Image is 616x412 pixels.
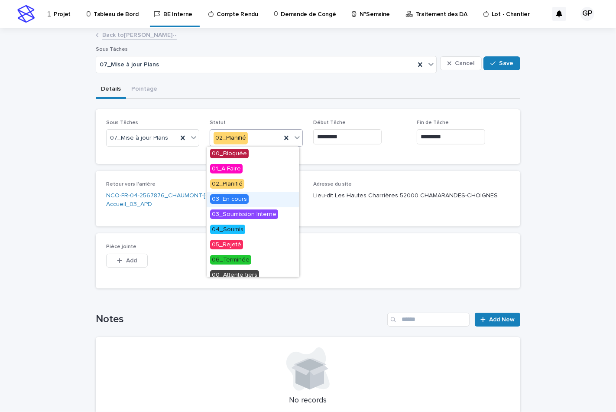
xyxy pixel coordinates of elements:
span: Pièce jointe [106,244,136,249]
span: 03_En cours [210,194,249,204]
button: Pointage [126,81,162,99]
img: stacker-logo-s-only.png [17,5,35,23]
a: NCO-FR-04-2567876_CHAUMONT-[GEOGRAPHIC_DATA] Accueil_03_APD [106,191,303,209]
span: 05_Rejeté [210,240,243,249]
input: Search [387,313,470,327]
span: Add New [489,317,515,323]
span: Sous Tâches [106,120,138,125]
span: Statut [210,120,226,125]
button: Save [483,56,520,70]
span: 04_Soumis [210,225,245,234]
div: GP [580,7,594,21]
span: Adresse du site [313,182,352,187]
span: Cancel [455,60,474,66]
span: 03_Soumission Interne [210,209,278,219]
div: 03_En cours [207,192,299,207]
span: Fin de Tâche [417,120,449,125]
span: Retour vers l'arrière [106,182,156,187]
span: Add [126,258,137,264]
div: 00_Attente tiers [207,268,299,283]
div: 01_A Faire [207,162,299,177]
div: 05_Rejeté [207,238,299,253]
span: Début Tâche [313,120,346,125]
span: 07_Mise à jour Plans [110,134,168,143]
span: 00_Bloquée [210,149,249,158]
a: Add New [475,313,520,327]
span: 06_Terminée [210,255,251,265]
button: Cancel [440,56,482,70]
span: Sous Tâches [96,47,128,52]
h1: Notes [96,313,384,326]
span: 00_Attente tiers [210,270,259,280]
span: 07_Mise à jour Plans [100,61,159,69]
button: Details [96,81,126,99]
span: 02_Planifié [210,179,244,189]
span: Save [499,60,513,66]
p: Lieu-dit Les Hautes Charrières 52000 CHAMARANDES-CHOIGNES [313,191,510,200]
button: Add [106,254,148,268]
a: Back to[PERSON_NAME]-- [102,29,177,39]
div: 00_Bloquée [207,147,299,162]
div: 02_Planifié [207,177,299,192]
div: 06_Terminée [207,253,299,268]
span: 01_A Faire [210,164,243,173]
div: 02_Planifié [214,132,248,144]
div: 03_Soumission Interne [207,207,299,222]
p: No records [106,396,510,405]
div: 04_Soumis [207,222,299,238]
